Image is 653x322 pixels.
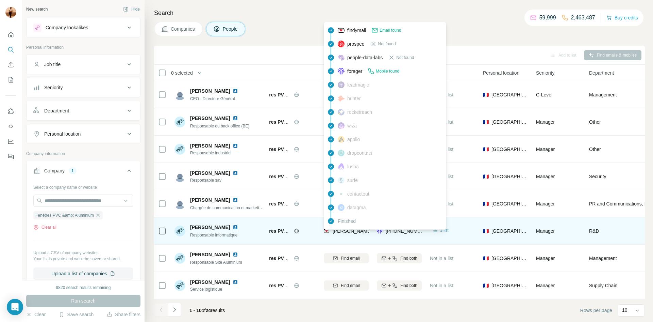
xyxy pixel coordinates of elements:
[430,256,453,261] span: Not in a list
[347,150,372,156] span: dropcontact
[491,255,528,262] span: [GEOGRAPHIC_DATA]
[190,251,230,258] span: [PERSON_NAME]
[33,224,56,230] button: Clear all
[233,116,238,121] img: LinkedIn logo
[536,147,555,152] span: Manager
[338,109,345,116] img: provider rocketreach logo
[44,167,65,174] div: Company
[589,228,599,234] span: R&D
[491,200,528,207] span: [GEOGRAPHIC_DATA]
[202,308,206,313] span: of
[27,126,140,142] button: Personal location
[400,282,417,289] span: Find both
[44,131,81,137] div: Personal location
[347,27,366,34] span: findymail
[26,311,46,318] button: Clear
[347,177,358,184] span: surfe
[190,205,313,210] span: Chargée de communication et marketing chez SIPA MENUISERIES
[491,119,528,125] span: [GEOGRAPHIC_DATA]
[386,228,429,234] span: [PHONE_NUMBER]
[27,163,140,182] button: Company1
[5,7,16,18] img: Avatar
[580,307,612,314] span: Rows per page
[174,280,185,291] img: Avatar
[347,122,357,129] span: wiza
[338,192,345,196] img: provider contactout logo
[233,225,238,230] img: LinkedIn logo
[154,8,645,18] h4: Search
[536,201,555,206] span: Manager
[233,143,238,149] img: LinkedIn logo
[44,84,63,91] div: Seniority
[589,70,614,76] span: Department
[347,109,372,116] span: rocketreach
[430,283,453,288] span: Not in a list
[27,103,140,119] button: Department
[347,68,362,75] span: forager
[190,170,230,177] span: [PERSON_NAME]
[338,163,345,170] img: provider lusha logo
[377,280,422,291] button: Find both
[44,61,61,68] div: Job title
[59,311,94,318] button: Save search
[5,150,16,163] button: Feedback
[174,117,185,127] img: Avatar
[571,14,595,22] p: 2,463,487
[400,255,417,261] span: Find both
[171,26,196,32] span: Companies
[347,95,361,102] span: hunter
[174,198,185,209] img: Avatar
[174,144,185,155] img: Avatar
[233,197,238,203] img: LinkedIn logo
[536,70,554,76] span: Seniority
[233,170,238,176] img: LinkedIn logo
[536,92,552,97] span: C-Level
[46,24,88,31] div: Company lookalikes
[377,228,382,234] img: provider forager logo
[338,95,345,102] img: provider hunter logo
[27,19,140,36] button: Company lookalikes
[338,136,345,143] img: provider apollo logo
[223,26,238,32] span: People
[324,228,329,234] img: provider findymail logo
[206,308,211,313] span: 24
[5,44,16,56] button: Search
[168,303,181,317] button: Navigate to next page
[171,70,193,76] span: 0 selected
[491,91,528,98] span: [GEOGRAPHIC_DATA]
[622,307,627,313] p: 10
[338,55,345,61] img: provider people-data-labs logo
[347,190,369,197] span: contactout
[174,226,185,236] img: Avatar
[380,27,401,33] span: Email found
[233,88,238,94] img: LinkedIn logo
[333,228,452,234] span: [PERSON_NAME][EMAIL_ADDRESS][DOMAIN_NAME]
[26,151,140,157] p: Company information
[341,282,359,289] span: Find email
[190,224,230,231] span: [PERSON_NAME]
[27,56,140,73] button: Job title
[107,311,140,318] button: Share filters
[56,285,111,291] div: 9820 search results remaining
[536,228,555,234] span: Manager
[190,124,250,128] span: Responsable du back office (BE)
[338,177,345,184] img: provider surfe logo
[5,29,16,41] button: Quick start
[377,253,422,263] button: Find both
[190,115,230,122] span: [PERSON_NAME]
[5,105,16,118] button: Use Surfe on LinkedIn
[347,163,358,170] span: lusha
[338,27,345,34] img: provider findymail logo
[483,228,489,234] span: 🇫🇷
[338,41,345,47] img: provider prospeo logo
[347,204,366,211] span: datagma
[483,146,489,153] span: 🇫🇷
[376,68,399,74] span: Mobile found
[118,4,145,14] button: Hide
[174,253,185,264] img: Avatar
[491,282,528,289] span: [GEOGRAPHIC_DATA]
[44,107,69,114] div: Department
[190,177,246,183] span: Responsable sav
[347,136,360,143] span: apollo
[189,308,225,313] span: results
